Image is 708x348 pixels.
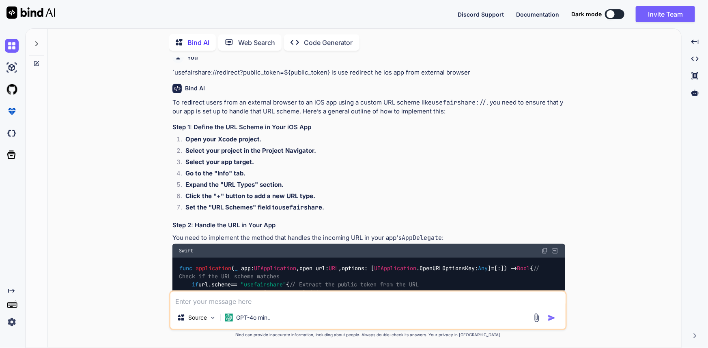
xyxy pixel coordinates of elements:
p: GPT-4o min.. [236,314,271,322]
img: Bind AI [6,6,55,19]
span: = [491,265,494,272]
p: Bind AI [187,38,209,47]
span: URL [329,265,338,272]
img: attachment [532,313,541,322]
strong: Go to the "Info" tab. [185,169,245,177]
span: // Handle the public token (e.g., navigate to a specific screen) [312,289,520,297]
img: copy [542,248,548,254]
span: if [205,289,211,297]
h3: Step 1: Define the URL Scheme in Your iOS App [172,123,565,132]
span: Swift [179,248,193,254]
span: // Check if the URL scheme matches [179,265,543,280]
strong: Select your project in the Project Navigator. [185,147,316,154]
h6: You [187,53,198,62]
code: ( : , : , : [ . : ] [:]) -> { url.scheme { publicToken [DOMAIN_NAME] { ( ) } } } [179,264,543,305]
span: OpenURLOptionsKey [420,265,475,272]
p: Web Search [238,38,275,47]
span: Discord Support [458,11,504,18]
span: UIApplication [254,265,296,272]
code: AppDelegate [402,234,442,242]
span: Documentation [516,11,559,18]
strong: Select your app target. [185,158,254,166]
code: usefairshare [278,203,322,211]
p: To redirect users from an external browser to an iOS app using a custom URL scheme like , you nee... [172,98,565,116]
button: Documentation [516,10,559,19]
span: = [260,289,263,297]
strong: Set the "URL Schemes" field to . [185,203,324,211]
span: open [299,265,312,272]
button: Invite Team [636,6,695,22]
span: Dark mode [571,10,602,18]
span: if [192,281,198,288]
h3: Step 2: Handle the URL in Your App [172,221,565,230]
img: icon [548,314,556,322]
span: let [215,289,224,297]
img: settings [5,315,19,329]
span: == [231,281,237,288]
strong: Open your Xcode project. [185,135,262,143]
img: premium [5,105,19,118]
strong: Click the "+" button to add a new URL type. [185,192,315,200]
p: Code Generator [304,38,353,47]
button: Discord Support [458,10,504,19]
p: `usefairshare://redirect?public_token=${public_token} is use redirect he ios app from external br... [172,68,565,77]
p: You need to implement the method that handles the incoming URL in your app's : [172,233,565,243]
h6: Bind AI [185,84,205,92]
img: Pick Models [209,314,216,321]
img: Open in Browser [551,247,559,254]
strong: Expand the "URL Types" section. [185,181,284,188]
img: GPT-4o mini [225,314,233,322]
span: // Extract the public token from the URL [289,281,419,288]
span: Bool [517,265,530,272]
span: func [179,265,192,272]
img: ai-studio [5,61,19,75]
span: "usefairshare" [241,281,286,288]
p: Source [188,314,207,322]
span: _ [235,265,238,272]
p: Bind can provide inaccurate information, including about people. Always double-check its answers.... [169,332,567,338]
span: app [241,265,251,272]
span: options [342,265,364,272]
span: url [316,265,325,272]
span: application [196,265,231,272]
code: usefairshare:// [432,98,487,107]
span: Any [478,265,488,272]
img: chat [5,39,19,53]
img: darkCloudIdeIcon [5,126,19,140]
img: githubLight [5,83,19,96]
span: UIApplication [374,265,416,272]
